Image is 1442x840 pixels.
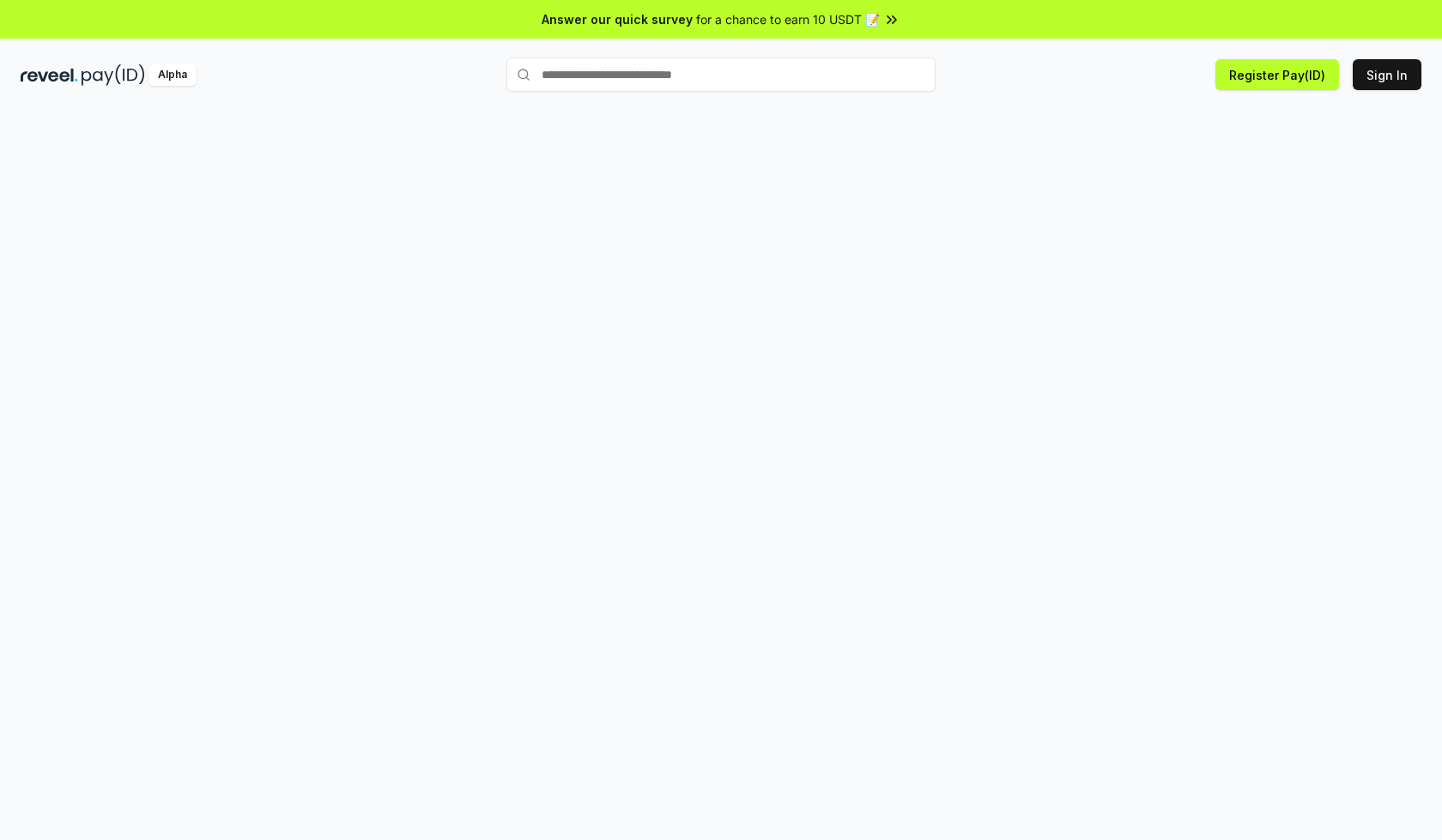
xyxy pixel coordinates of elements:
[542,10,693,28] span: Answer our quick survey
[696,10,880,28] span: for a chance to earn 10 USDT 📝
[1215,59,1339,90] button: Register Pay(ID)
[21,64,78,86] img: reveel_dark
[148,64,197,86] div: Alpha
[1353,59,1421,90] button: Sign In
[82,64,145,86] img: pay_id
